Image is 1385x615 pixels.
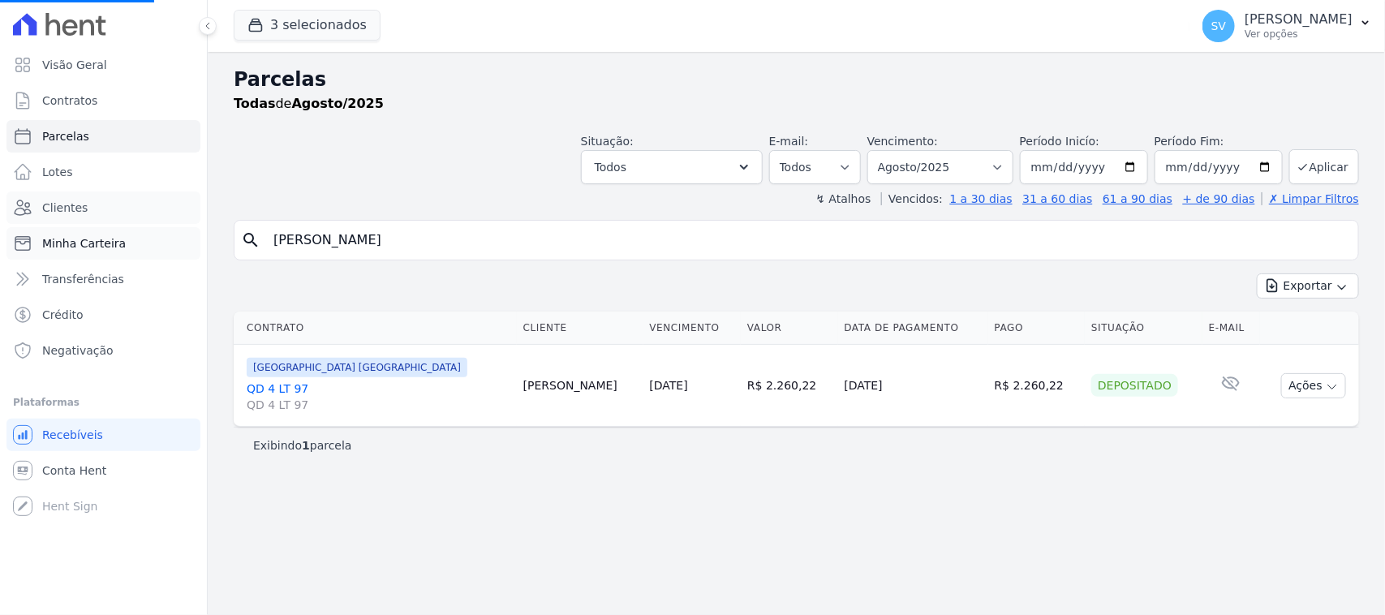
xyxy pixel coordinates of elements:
[988,312,1085,345] th: Pago
[1189,3,1385,49] button: SV [PERSON_NAME] Ver opções
[838,345,988,427] td: [DATE]
[741,312,837,345] th: Valor
[253,437,352,454] p: Exibindo parcela
[264,224,1352,256] input: Buscar por nome do lote ou do cliente
[247,397,510,413] span: QD 4 LT 97
[6,49,200,81] a: Visão Geral
[1202,312,1260,345] th: E-mail
[1245,28,1353,41] p: Ver opções
[42,462,106,479] span: Conta Hent
[6,191,200,224] a: Clientes
[6,454,200,487] a: Conta Hent
[1022,192,1092,205] a: 31 a 60 dias
[42,57,107,73] span: Visão Geral
[6,227,200,260] a: Minha Carteira
[1020,135,1099,148] label: Período Inicío:
[1257,273,1359,299] button: Exportar
[6,263,200,295] a: Transferências
[1091,374,1178,397] div: Depositado
[1281,373,1346,398] button: Ações
[234,10,381,41] button: 3 selecionados
[595,157,626,177] span: Todos
[234,65,1359,94] h2: Parcelas
[6,156,200,188] a: Lotes
[234,96,276,111] strong: Todas
[234,94,384,114] p: de
[581,135,634,148] label: Situação:
[1289,149,1359,184] button: Aplicar
[6,84,200,117] a: Contratos
[650,379,688,392] a: [DATE]
[769,135,809,148] label: E-mail:
[1245,11,1353,28] p: [PERSON_NAME]
[838,312,988,345] th: Data de Pagamento
[292,96,384,111] strong: Agosto/2025
[1183,192,1255,205] a: + de 90 dias
[517,345,643,427] td: [PERSON_NAME]
[6,334,200,367] a: Negativação
[1085,312,1202,345] th: Situação
[247,381,510,413] a: QD 4 LT 97QD 4 LT 97
[302,439,310,452] b: 1
[867,135,938,148] label: Vencimento:
[42,271,124,287] span: Transferências
[42,342,114,359] span: Negativação
[1155,133,1283,150] label: Período Fim:
[42,307,84,323] span: Crédito
[42,164,73,180] span: Lotes
[234,312,517,345] th: Contrato
[741,345,837,427] td: R$ 2.260,22
[517,312,643,345] th: Cliente
[1211,20,1226,32] span: SV
[42,128,89,144] span: Parcelas
[247,358,467,377] span: [GEOGRAPHIC_DATA] [GEOGRAPHIC_DATA]
[6,419,200,451] a: Recebíveis
[241,230,260,250] i: search
[950,192,1013,205] a: 1 a 30 dias
[13,393,194,412] div: Plataformas
[1262,192,1359,205] a: ✗ Limpar Filtros
[42,200,88,216] span: Clientes
[581,150,763,184] button: Todos
[42,427,103,443] span: Recebíveis
[815,192,871,205] label: ↯ Atalhos
[42,235,126,252] span: Minha Carteira
[1103,192,1172,205] a: 61 a 90 dias
[6,299,200,331] a: Crédito
[6,120,200,153] a: Parcelas
[643,312,742,345] th: Vencimento
[988,345,1085,427] td: R$ 2.260,22
[42,92,97,109] span: Contratos
[881,192,943,205] label: Vencidos:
